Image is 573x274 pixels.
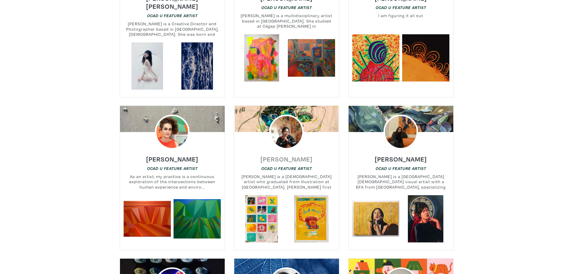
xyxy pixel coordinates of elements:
small: [PERSON_NAME] is a [GEOGRAPHIC_DATA][DEMOGRAPHIC_DATA] visual artist with a BFA from [GEOGRAPHIC_... [349,174,453,190]
a: OCAD U Feature Artist [147,165,198,171]
h6: [PERSON_NAME] [375,155,427,163]
a: [PERSON_NAME] [146,153,198,160]
a: OCAD U Feature Artist [376,5,426,10]
small: I am figuring it all out [349,13,453,29]
a: OCAD U Feature Artist [376,165,426,171]
h6: [PERSON_NAME] [260,155,313,163]
h6: [PERSON_NAME] [146,155,198,163]
small: As an artist, my practice is a continuous exploration of the intersections between human experien... [120,174,225,190]
small: [PERSON_NAME] is a multidisciplinary artist based in [GEOGRAPHIC_DATA]. She studied at Cégep [PER... [234,13,339,29]
a: OCAD U Feature Artist [261,5,312,10]
img: phpThumb.php [155,115,190,149]
img: phpThumb.php [384,115,418,149]
small: [PERSON_NAME] is a Creative Director and Photographer based in [GEOGRAPHIC_DATA], [DEMOGRAPHIC_DA... [120,21,225,37]
small: [PERSON_NAME] is a [DEMOGRAPHIC_DATA] artist who graduated from Illustration at [GEOGRAPHIC_DATA]... [234,174,339,190]
a: OCAD U Feature Artist [147,13,198,18]
a: [PERSON_NAME] [375,153,427,160]
img: phpThumb.php [269,115,304,149]
a: [PERSON_NAME] [260,153,313,160]
a: OCAD U Feature Artist [261,165,312,171]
